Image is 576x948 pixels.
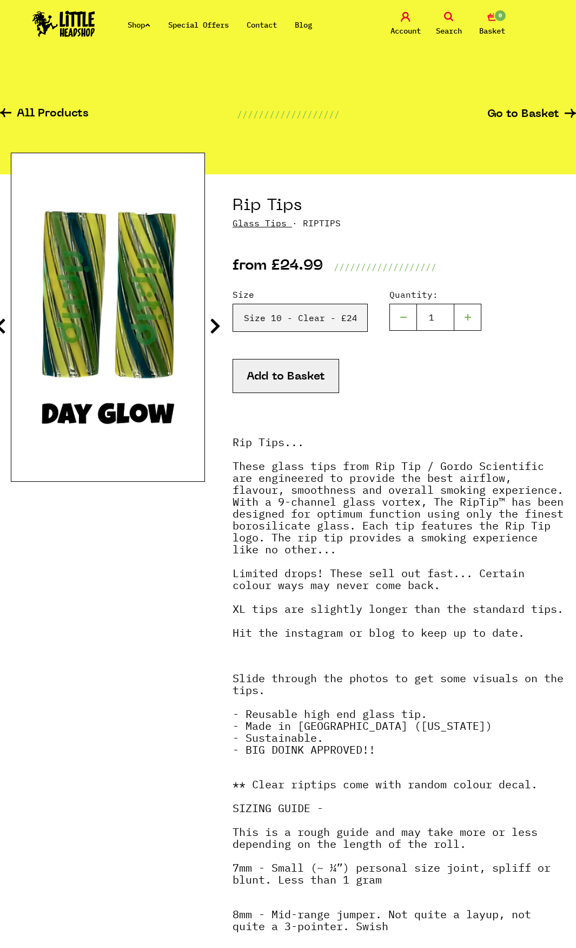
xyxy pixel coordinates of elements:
[233,907,531,933] strong: 8mm - Mid-range jumper. Not quite a layup, not quite a 3-pointer. Swish
[128,20,150,30] a: Shop
[473,12,511,37] a: 0 Basket
[390,24,421,37] span: Account
[334,260,436,273] p: ///////////////////
[11,197,204,438] img: Rip Tips image 14
[233,288,368,301] label: Size
[233,196,565,217] h1: Rip Tips
[487,109,576,120] a: Go to Basket
[436,24,462,37] span: Search
[233,359,339,393] button: Add to Basket
[233,435,564,640] strong: Rip Tips... These glass tips from Rip Tip / Gordo Scientific are engineered to provide the best a...
[430,12,468,37] a: Search
[233,218,287,228] a: Glass Tips
[32,11,95,37] img: Little Head Shop Logo
[168,20,229,30] a: Special Offers
[416,304,454,331] input: 1
[233,217,565,230] p: · RIPTIPS
[237,108,340,121] p: ///////////////////
[494,9,507,22] span: 0
[233,777,551,887] strong: ** Clear riptips come with random colour decal. SIZING GUIDE - This is a rough guide and may take...
[389,288,481,301] label: Quantity:
[479,24,505,37] span: Basket
[233,260,323,273] p: from £24.99
[233,671,564,757] strong: Slide through the photos to get some visuals on the tips. - Reusable high end glass tip. - Made i...
[295,20,312,30] a: Blog
[247,20,277,30] a: Contact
